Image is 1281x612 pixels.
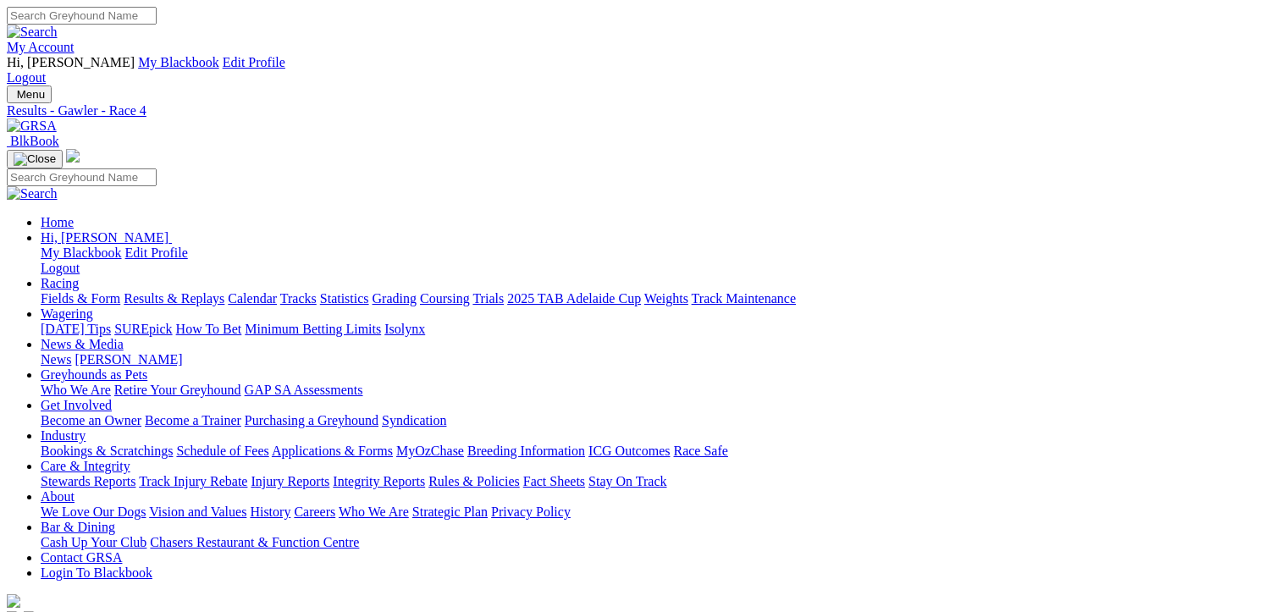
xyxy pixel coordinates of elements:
[7,25,58,40] img: Search
[523,474,585,488] a: Fact Sheets
[125,245,188,260] a: Edit Profile
[75,352,182,367] a: [PERSON_NAME]
[41,230,172,245] a: Hi, [PERSON_NAME]
[7,168,157,186] input: Search
[41,504,146,519] a: We Love Our Dogs
[41,215,74,229] a: Home
[251,474,329,488] a: Injury Reports
[588,474,666,488] a: Stay On Track
[384,322,425,336] a: Isolynx
[7,55,1274,85] div: My Account
[245,383,363,397] a: GAP SA Assessments
[245,322,381,336] a: Minimum Betting Limits
[41,337,124,351] a: News & Media
[41,413,141,427] a: Become an Owner
[491,504,571,519] a: Privacy Policy
[41,261,80,275] a: Logout
[114,383,241,397] a: Retire Your Greyhound
[41,398,112,412] a: Get Involved
[41,306,93,321] a: Wagering
[472,291,504,306] a: Trials
[41,550,122,565] a: Contact GRSA
[333,474,425,488] a: Integrity Reports
[41,444,173,458] a: Bookings & Scratchings
[145,413,241,427] a: Become a Trainer
[41,504,1274,520] div: About
[7,103,1274,119] a: Results - Gawler - Race 4
[41,565,152,580] a: Login To Blackbook
[272,444,393,458] a: Applications & Forms
[250,504,290,519] a: History
[223,55,285,69] a: Edit Profile
[339,504,409,519] a: Who We Are
[41,322,111,336] a: [DATE] Tips
[692,291,796,306] a: Track Maintenance
[396,444,464,458] a: MyOzChase
[66,149,80,163] img: logo-grsa-white.png
[41,535,146,549] a: Cash Up Your Club
[41,535,1274,550] div: Bar & Dining
[124,291,224,306] a: Results & Replays
[41,459,130,473] a: Care & Integrity
[176,444,268,458] a: Schedule of Fees
[7,85,52,103] button: Toggle navigation
[507,291,641,306] a: 2025 TAB Adelaide Cup
[382,413,446,427] a: Syndication
[7,186,58,201] img: Search
[41,413,1274,428] div: Get Involved
[150,535,359,549] a: Chasers Restaurant & Function Centre
[7,70,46,85] a: Logout
[41,383,1274,398] div: Greyhounds as Pets
[280,291,317,306] a: Tracks
[7,7,157,25] input: Search
[7,55,135,69] span: Hi, [PERSON_NAME]
[41,245,122,260] a: My Blackbook
[7,134,59,148] a: BlkBook
[139,474,247,488] a: Track Injury Rebate
[245,413,378,427] a: Purchasing a Greyhound
[41,474,1274,489] div: Care & Integrity
[10,134,59,148] span: BlkBook
[41,352,1274,367] div: News & Media
[114,322,172,336] a: SUREpick
[673,444,727,458] a: Race Safe
[14,152,56,166] img: Close
[176,322,242,336] a: How To Bet
[588,444,670,458] a: ICG Outcomes
[7,40,75,54] a: My Account
[149,504,246,519] a: Vision and Values
[412,504,488,519] a: Strategic Plan
[7,594,20,608] img: logo-grsa-white.png
[320,291,369,306] a: Statistics
[41,245,1274,276] div: Hi, [PERSON_NAME]
[294,504,335,519] a: Careers
[7,150,63,168] button: Toggle navigation
[41,230,168,245] span: Hi, [PERSON_NAME]
[228,291,277,306] a: Calendar
[41,291,1274,306] div: Racing
[420,291,470,306] a: Coursing
[41,276,79,290] a: Racing
[41,352,71,367] a: News
[41,322,1274,337] div: Wagering
[41,367,147,382] a: Greyhounds as Pets
[373,291,417,306] a: Grading
[41,291,120,306] a: Fields & Form
[17,88,45,101] span: Menu
[428,474,520,488] a: Rules & Policies
[41,428,86,443] a: Industry
[467,444,585,458] a: Breeding Information
[138,55,219,69] a: My Blackbook
[41,383,111,397] a: Who We Are
[41,474,135,488] a: Stewards Reports
[41,520,115,534] a: Bar & Dining
[41,444,1274,459] div: Industry
[644,291,688,306] a: Weights
[41,489,75,504] a: About
[7,119,57,134] img: GRSA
